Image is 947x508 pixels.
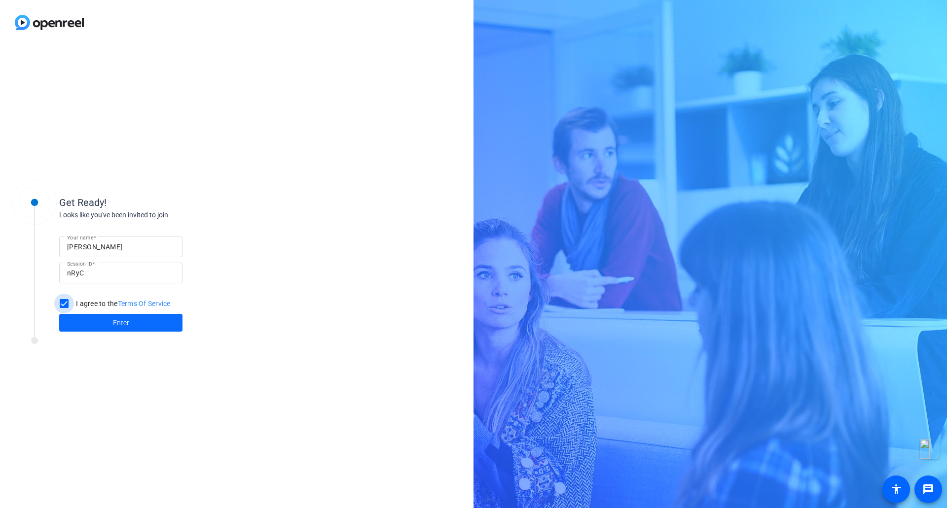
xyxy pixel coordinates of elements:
[113,318,129,328] span: Enter
[67,261,92,267] mat-label: Session ID
[920,439,930,459] img: quick-logo.svg
[59,195,256,210] div: Get Ready!
[922,483,934,495] mat-icon: message
[890,483,902,495] mat-icon: accessibility
[67,235,93,240] mat-label: Your name
[920,439,930,459] button: Open Amazon Quick Suite browser extension
[59,314,182,332] button: Enter
[118,300,171,307] a: Terms Of Service
[74,299,171,308] label: I agree to the
[59,210,256,220] div: Looks like you've been invited to join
